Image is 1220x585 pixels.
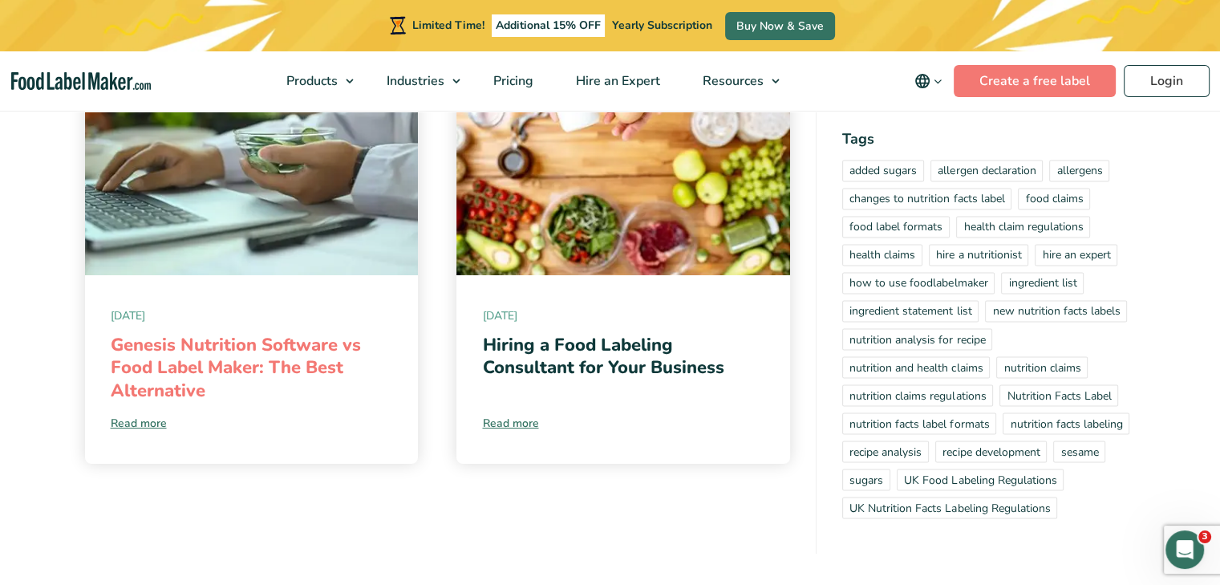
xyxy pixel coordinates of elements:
[555,51,678,111] a: Hire an Expert
[897,469,1064,490] a: UK Food Labeling Regulations
[1035,244,1117,266] a: hire an expert
[492,14,605,37] span: Additional 15% OFF
[1003,412,1129,434] a: nutrition facts labeling
[842,441,929,462] a: recipe analysis
[842,328,992,350] a: nutrition analysis for recipe
[954,65,1116,97] a: Create a free label
[612,18,712,33] span: Yearly Subscription
[842,469,890,490] a: sugars
[472,51,551,111] a: Pricing
[930,160,1043,181] a: allergen declaration
[382,72,446,90] span: Industries
[842,356,990,378] a: nutrition and health claims
[842,272,995,294] a: how to use foodlabelmaker
[482,415,764,432] a: Read more
[1001,272,1084,294] a: ingredient list
[265,51,362,111] a: Products
[282,72,339,90] span: Products
[1018,188,1090,209] a: food claims
[571,72,662,90] span: Hire an Expert
[842,497,1057,518] a: UK Nutrition Facts Labeling Regulations
[935,441,1047,462] a: recipe development
[842,244,922,266] a: health claims
[842,188,1011,209] a: changes to nutrition facts label
[842,128,1135,150] h4: Tags
[698,72,765,90] span: Resources
[985,300,1127,322] a: new nutrition facts labels
[1198,530,1211,543] span: 3
[956,216,1090,238] a: health claim regulations
[412,18,484,33] span: Limited Time!
[482,333,723,380] a: Hiring a Food Labeling Consultant for Your Business
[682,51,788,111] a: Resources
[842,412,996,434] a: nutrition facts label formats
[725,12,835,40] a: Buy Now & Save
[929,244,1028,266] a: hire a nutritionist
[111,415,393,432] a: Read more
[842,216,950,238] a: food label formats
[1049,160,1109,181] a: allergens
[1165,530,1204,569] iframe: Intercom live chat
[111,307,393,324] span: [DATE]
[111,333,361,403] a: Genesis Nutrition Software vs Food Label Maker: The Best Alternative
[366,51,468,111] a: Industries
[842,300,979,322] a: ingredient statement list
[996,356,1088,378] a: nutrition claims
[488,72,535,90] span: Pricing
[482,307,764,324] span: [DATE]
[999,384,1118,406] a: Nutrition Facts Label
[1124,65,1210,97] a: Login
[1053,441,1105,462] a: sesame
[842,160,924,181] a: added sugars
[842,384,993,406] a: nutrition claims regulations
